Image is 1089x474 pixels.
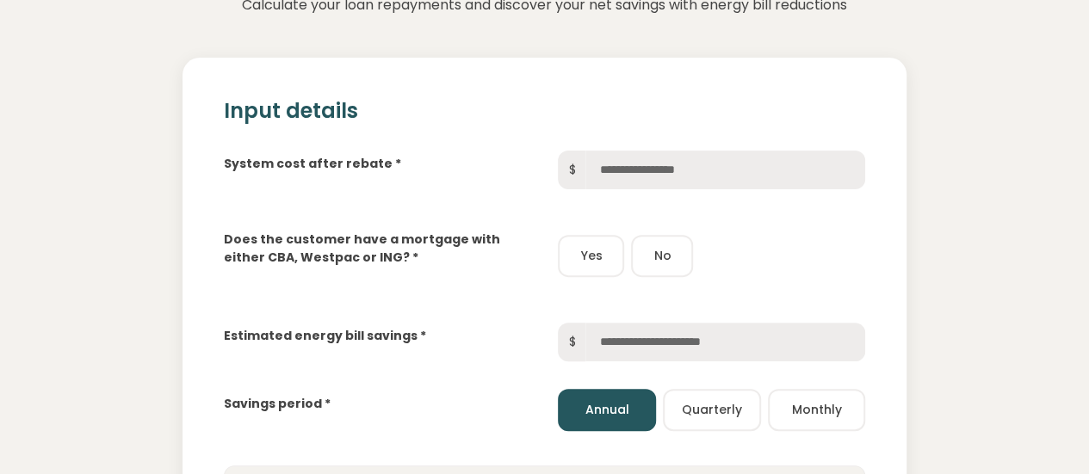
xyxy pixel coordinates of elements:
[224,231,531,267] label: Does the customer have a mortgage with either CBA, Westpac or ING? *
[224,327,426,345] label: Estimated energy bill savings *
[558,389,656,431] button: Annual
[558,235,624,277] button: Yes
[224,99,865,124] h2: Input details
[631,235,693,277] button: No
[558,151,585,189] span: $
[558,323,585,361] span: $
[768,389,866,431] button: Monthly
[224,395,331,413] label: Savings period *
[663,389,761,431] button: Quarterly
[224,155,401,173] label: System cost after rebate *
